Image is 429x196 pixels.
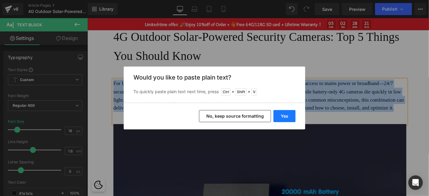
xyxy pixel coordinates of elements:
div: Cookie policy [5,171,19,186]
button: No, keep source formatting [199,110,271,122]
p: To quickly paste plain text next time, press [133,88,296,96]
span: + [232,89,234,95]
h1: 4G Outdoor Solar-Powered Security Cameras: Top 5 Things You Should Know [28,10,342,51]
span: Ctrl [221,88,231,96]
span: Shift [235,88,247,96]
img: Cookie policy [7,174,16,183]
p: For UK homeowners and small business owners—especially those in rural areas without easy access t... [28,66,342,100]
button: Cookie policy [6,174,17,184]
button: Yes [273,110,296,122]
span: + [248,89,250,95]
h3: Would you like to paste plain text? [133,74,296,81]
span: V [251,88,257,96]
div: Open Intercom Messenger [408,175,423,190]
